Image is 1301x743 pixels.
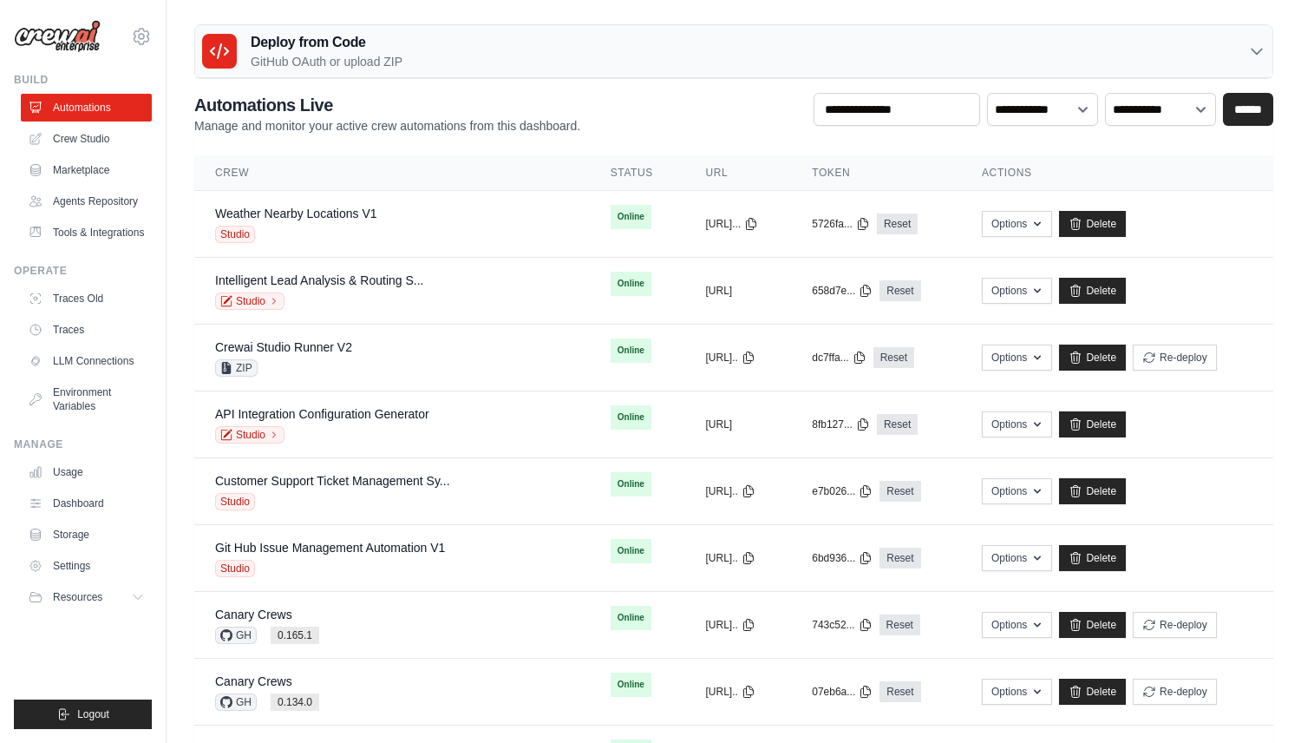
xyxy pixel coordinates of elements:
th: Token [791,155,961,191]
span: GH [215,627,257,644]
span: Studio [215,560,255,577]
a: API Integration Configuration Generator [215,407,429,421]
button: Resources [21,583,152,611]
a: Marketplace [21,156,152,184]
button: 6bd936... [812,551,873,565]
img: Logo [14,20,101,53]
button: Options [982,478,1052,504]
span: Online [611,606,651,630]
span: Online [611,673,651,697]
button: 5726fa... [812,217,870,231]
a: Intelligent Lead Analysis & Routing S... [215,273,423,287]
button: Options [982,278,1052,304]
a: Dashboard [21,490,152,517]
span: ZIP [215,359,258,377]
p: GitHub OAuth or upload ZIP [251,53,402,70]
button: 07eb6a... [812,685,873,699]
a: Reset [877,414,918,435]
a: Reset [877,214,918,234]
span: 0.165.1 [271,627,319,644]
button: Options [982,211,1052,237]
a: Reset [879,548,920,569]
a: Studio [215,426,284,444]
button: Logout [14,700,152,729]
button: 8fb127... [812,418,870,431]
a: Canary Crews [215,674,292,688]
button: Re-deploy [1133,345,1217,371]
a: Traces [21,316,152,344]
span: Online [611,472,651,496]
a: Delete [1059,345,1126,371]
span: Online [611,205,651,229]
a: Storage [21,521,152,549]
span: Studio [215,493,255,510]
h2: Automations Live [194,93,580,117]
a: LLM Connections [21,347,152,375]
a: Delete [1059,411,1126,437]
a: Delete [1059,612,1126,638]
a: Usage [21,458,152,486]
button: dc7ffa... [812,351,866,365]
th: Actions [961,155,1273,191]
span: Online [611,272,651,296]
div: Operate [14,264,152,278]
span: 0.134.0 [271,694,319,711]
th: Crew [194,155,590,191]
a: Agents Repository [21,187,152,215]
th: Status [590,155,685,191]
a: Reset [879,681,920,702]
span: Studio [215,226,255,243]
span: Online [611,539,651,563]
a: Canary Crews [215,608,292,621]
p: Manage and monitor your active crew automations from this dashboard. [194,117,580,135]
th: URL [684,155,791,191]
a: Traces Old [21,285,152,312]
button: e7b026... [812,484,873,498]
a: Delete [1059,211,1126,237]
a: Customer Support Ticket Management Sy... [215,474,450,488]
a: Settings [21,552,152,580]
a: Delete [1059,478,1126,504]
div: Build [14,73,152,87]
a: Git Hub Issue Management Automation V1 [215,541,445,555]
a: Crewai Studio Runner V2 [215,340,352,354]
button: Options [982,411,1052,437]
button: Re-deploy [1133,679,1217,705]
a: Delete [1059,278,1126,304]
button: Options [982,612,1052,638]
button: Re-deploy [1133,612,1217,638]
a: Studio [215,293,284,310]
span: Logout [77,707,109,721]
a: Crew Studio [21,125,152,153]
a: Weather Nearby Locations V1 [215,207,377,220]
a: Environment Variables [21,378,152,420]
a: Delete [1059,545,1126,571]
button: Options [982,345,1052,371]
div: Manage [14,437,152,451]
span: Resources [53,590,102,604]
a: Reset [879,280,920,301]
a: Delete [1059,679,1126,705]
span: Online [611,405,651,430]
button: Options [982,545,1052,571]
a: Automations [21,94,152,122]
button: 743c52... [812,618,872,632]
button: 658d7e... [812,284,873,298]
a: Reset [879,615,920,635]
a: Reset [873,347,914,368]
h3: Deploy from Code [251,32,402,53]
span: Online [611,339,651,363]
a: Reset [879,481,920,502]
span: GH [215,694,257,711]
a: Tools & Integrations [21,219,152,247]
button: Options [982,679,1052,705]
